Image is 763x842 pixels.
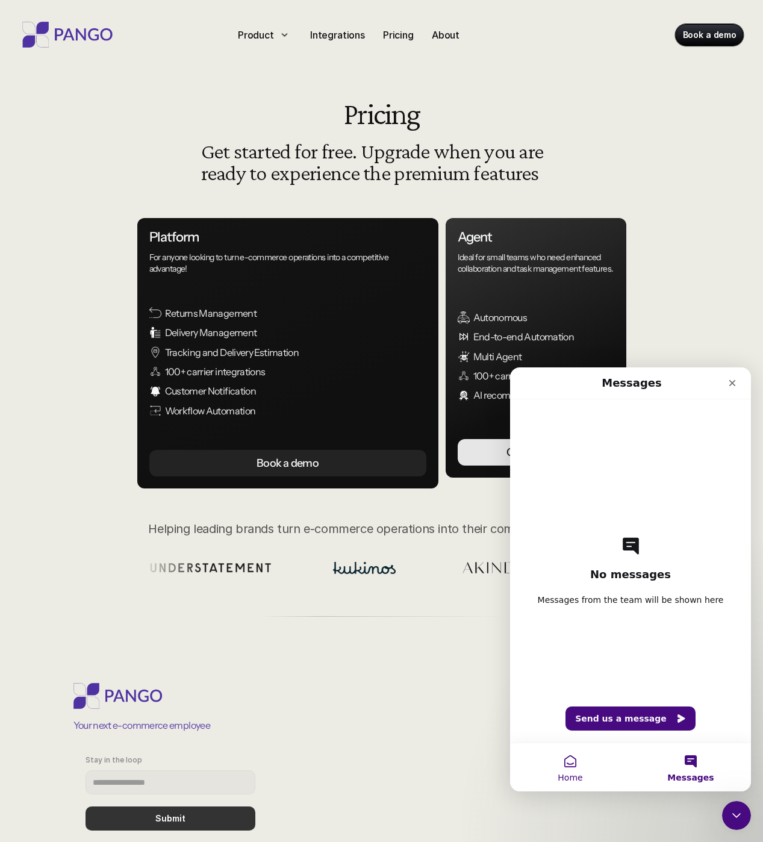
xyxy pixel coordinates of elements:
button: Submit [86,806,255,831]
p: Submit [155,814,185,824]
a: Book a demo [676,24,744,46]
a: About [520,781,546,793]
a: Pricing [378,25,419,45]
p: Pricing [383,28,414,42]
iframe: Intercom live chat [510,367,751,791]
p: About [432,28,459,42]
p: Your next e-commerce employee [73,719,210,732]
p: Integrations [310,28,365,42]
p: Book a demo [683,29,737,41]
iframe: Intercom live chat [722,801,751,830]
p: Stay in the loop [86,756,142,764]
input: Stay in the loop [86,770,255,794]
p: Product [238,28,274,42]
a: Integrations [305,25,370,45]
a: About [427,25,464,45]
